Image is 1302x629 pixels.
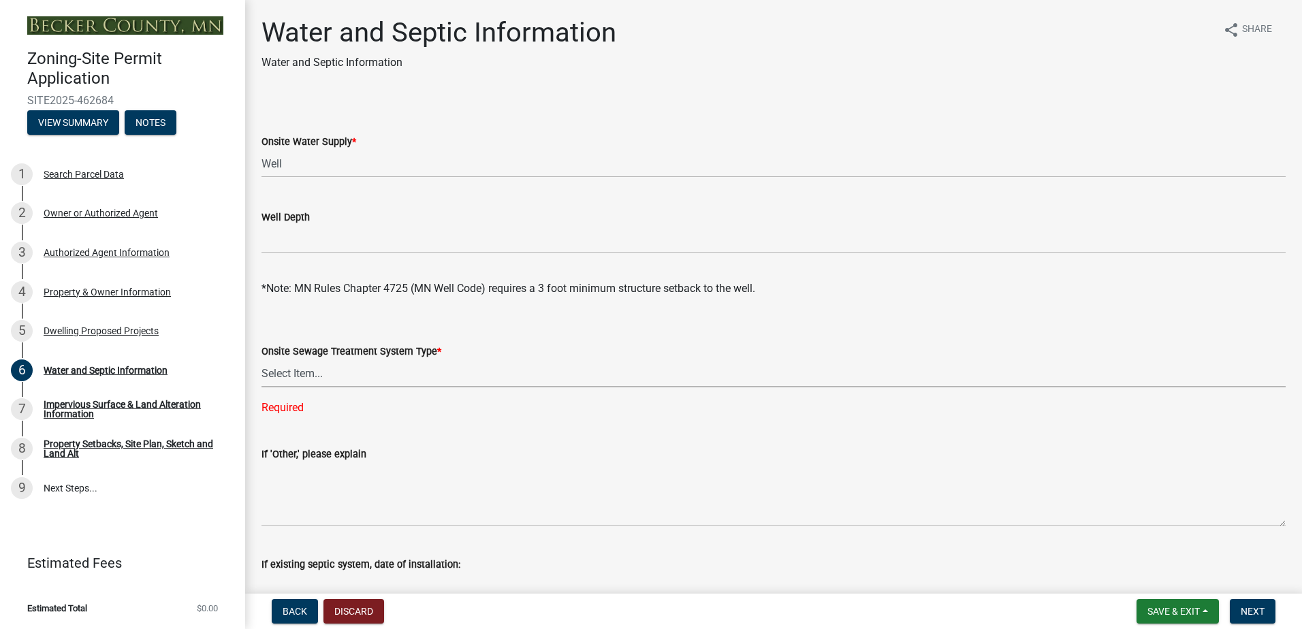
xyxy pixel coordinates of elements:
wm-modal-confirm: Notes [125,118,176,129]
div: Water and Septic Information [44,366,168,375]
img: Becker County, Minnesota [27,16,223,35]
div: 9 [11,477,33,499]
div: 2 [11,202,33,224]
i: share [1223,22,1239,38]
span: Next [1241,606,1265,617]
span: Save & Exit [1147,606,1200,617]
div: 5 [11,320,33,342]
div: Dwelling Proposed Projects [44,326,159,336]
button: shareShare [1212,16,1283,43]
span: Share [1242,22,1272,38]
p: Water and Septic Information [261,54,616,71]
label: Onsite Sewage Treatment System Type [261,347,441,357]
div: Owner or Authorized Agent [44,208,158,218]
div: *Note: MN Rules Chapter 4725 (MN Well Code) requires a 3 foot minimum structure setback to the well. [261,280,1286,297]
span: SITE2025-462684 [27,94,218,107]
label: Onsite Water Supply [261,138,356,147]
label: Well Depth [261,213,310,223]
button: Back [272,599,318,624]
span: Estimated Total [27,604,87,613]
a: Estimated Fees [11,549,223,577]
label: If 'Other,' please explain [261,450,366,459]
button: Next [1230,599,1275,624]
div: 7 [11,398,33,420]
span: Back [283,606,307,617]
button: Notes [125,110,176,135]
div: Property Setbacks, Site Plan, Sketch and Land Alt [44,439,223,458]
div: 8 [11,438,33,459]
div: 4 [11,281,33,303]
div: Required [261,400,1286,416]
button: Save & Exit [1137,599,1219,624]
span: $0.00 [197,604,218,613]
div: Impervious Surface & Land Alteration Information [44,400,223,419]
div: 1 [11,163,33,185]
label: If existing septic system, date of installation: [261,560,460,570]
h1: Water and Septic Information [261,16,616,49]
wm-modal-confirm: Summary [27,118,119,129]
button: View Summary [27,110,119,135]
div: 3 [11,242,33,263]
div: 6 [11,359,33,381]
div: Property & Owner Information [44,287,171,297]
div: Search Parcel Data [44,170,124,179]
div: Authorized Agent Information [44,248,170,257]
h4: Zoning-Site Permit Application [27,49,234,88]
button: Discard [323,599,384,624]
